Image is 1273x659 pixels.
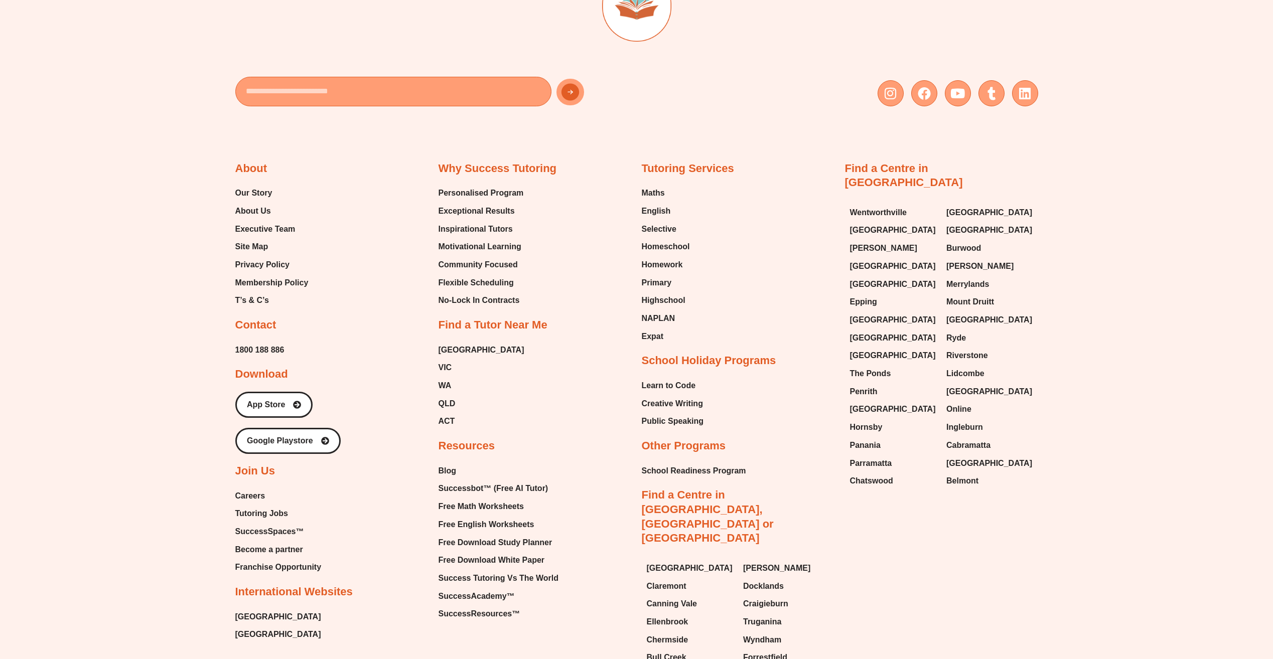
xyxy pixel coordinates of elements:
[642,378,696,393] span: Learn to Code
[946,420,983,435] span: Ingleburn
[642,396,703,411] span: Creative Writing
[850,384,878,399] span: Penrith
[439,378,524,393] a: WA
[946,277,1033,292] a: Merrylands
[439,239,524,254] a: Motivational Learning
[439,535,558,550] a: Free Download Study Planner
[235,367,288,382] h2: Download
[439,553,558,568] a: Free Download White Paper
[439,186,524,201] a: Personalised Program
[743,561,810,576] span: [PERSON_NAME]
[743,614,830,629] a: Truganina
[743,614,781,629] span: Truganina
[845,162,963,189] a: Find a Centre in [GEOGRAPHIC_DATA]
[647,561,734,576] a: [GEOGRAPHIC_DATA]
[642,257,690,272] a: Homework
[235,318,276,333] h2: Contact
[946,277,989,292] span: Merrylands
[647,579,686,594] span: Claremont
[439,222,524,237] a: Inspirational Tutors
[439,606,520,621] span: SuccessResources™
[235,257,309,272] a: Privacy Policy
[946,438,991,453] span: Cabramatta
[439,606,558,621] a: SuccessResources™
[946,241,981,256] span: Burwood
[642,414,704,429] span: Public Speaking
[235,186,272,201] span: Our Story
[647,596,697,611] span: Canning Vale
[642,488,774,544] a: Find a Centre in [GEOGRAPHIC_DATA], [GEOGRAPHIC_DATA] or [GEOGRAPHIC_DATA]
[850,294,877,309] span: Epping
[642,329,664,344] span: Expat
[850,348,936,363] span: [GEOGRAPHIC_DATA]
[235,239,309,254] a: Site Map
[439,481,558,496] a: Successbot™ (Free AI Tutor)
[439,293,520,308] span: No-Lock In Contracts
[850,366,937,381] a: The Ponds
[439,553,545,568] span: Free Download White Paper
[946,366,1033,381] a: Lidcombe
[235,293,269,308] span: T’s & C’s
[642,257,683,272] span: Homework
[642,275,672,290] span: Primary
[946,223,1032,238] span: [GEOGRAPHIC_DATA]
[850,277,936,292] span: [GEOGRAPHIC_DATA]
[850,259,937,274] a: [GEOGRAPHIC_DATA]
[946,473,978,488] span: Belmont
[642,378,704,393] a: Learn to Code
[642,293,690,308] a: Highschool
[439,293,524,308] a: No-Lock In Contracts
[850,241,917,256] span: [PERSON_NAME]
[439,414,455,429] span: ACT
[850,456,937,471] a: Parramatta
[946,223,1033,238] a: [GEOGRAPHIC_DATA]
[439,517,534,532] span: Free English Worksheets
[439,257,524,272] a: Community Focused
[647,632,688,647] span: Chermside
[247,401,285,409] span: App Store
[946,312,1032,327] span: [GEOGRAPHIC_DATA]
[642,161,734,176] h2: Tutoring Services
[743,579,830,594] a: Docklands
[439,414,524,429] a: ACT
[439,535,552,550] span: Free Download Study Planner
[439,343,524,358] a: [GEOGRAPHIC_DATA]
[850,205,907,220] span: Wentworthville
[647,632,734,647] a: Chermside
[946,456,1032,471] span: [GEOGRAPHIC_DATA]
[235,506,288,521] span: Tutoring Jobs
[235,343,285,358] a: 1800 188 886
[647,561,733,576] span: [GEOGRAPHIC_DATA]
[235,609,321,624] a: [GEOGRAPHIC_DATA]
[642,293,685,308] span: Highschool
[642,239,690,254] a: Homeschool
[946,259,1033,274] a: [PERSON_NAME]
[439,589,558,604] a: SuccessAcademy™
[946,402,1033,417] a: Online
[235,506,322,521] a: Tutoring Jobs
[850,366,891,381] span: The Ponds
[642,204,690,219] a: English
[642,222,690,237] a: Selective
[850,294,937,309] a: Epping
[439,571,558,586] a: Success Tutoring Vs The World
[642,186,665,201] span: Maths
[235,627,321,642] a: [GEOGRAPHIC_DATA]
[235,275,309,290] span: Membership Policy
[850,420,883,435] span: Hornsby
[946,241,1033,256] a: Burwood
[850,205,937,220] a: Wentworthville
[850,438,937,453] a: Panania
[439,318,547,333] h2: Find a Tutor Near Me
[850,277,937,292] a: [GEOGRAPHIC_DATA]
[946,456,1033,471] a: [GEOGRAPHIC_DATA]
[1106,546,1273,659] iframe: Chat Widget
[647,614,688,629] span: Ellenbrook
[235,222,309,237] a: Executive Team
[439,396,524,411] a: QLD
